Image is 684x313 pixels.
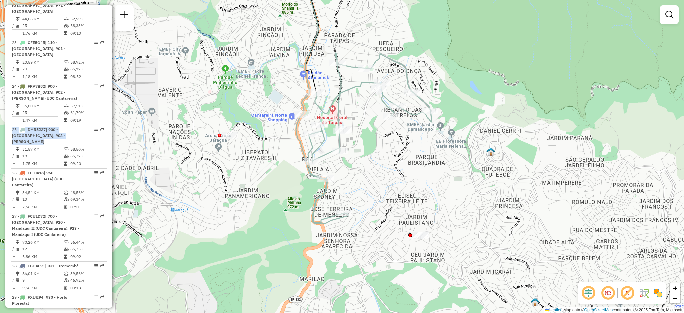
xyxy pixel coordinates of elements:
td: 07:01 [70,204,104,210]
span: FRV7B82 [28,84,45,89]
td: 56,44% [70,239,104,246]
td: 58,33% [70,22,104,29]
div: Atividade não roteirizada - JOAO MANUEL CANADA F [222,132,238,139]
em: Opções [94,40,98,44]
td: 1,75 KM [22,160,63,167]
td: / [12,277,15,284]
i: Distância Total [16,104,20,108]
td: 09:20 [70,160,104,167]
em: Opções [94,214,98,218]
em: Rota exportada [100,84,104,88]
td: 09:02 [70,253,104,260]
i: Tempo total em rota [64,31,67,35]
td: 86,01 KM [22,270,63,277]
td: 65,77% [70,66,104,72]
td: 25 [22,109,63,116]
img: UDC Cantareira [531,298,539,306]
i: Tempo total em rota [64,75,67,79]
i: Tempo total em rota [64,162,67,166]
i: Total de Atividades [16,247,20,251]
td: 1,18 KM [22,73,63,80]
td: 69,34% [70,196,104,203]
i: % de utilização da cubagem [64,197,69,201]
span: FXL4I94 [28,295,43,300]
span: FCU1D72 [28,214,45,219]
td: 57,51% [70,103,104,109]
span: Exibir rótulo [619,285,635,301]
span: | 900 - [GEOGRAPHIC_DATA], 903 - [PERSON_NAME] [12,127,65,144]
div: Map data © contributors,© 2025 TomTom, Microsoft [544,307,684,313]
td: = [12,30,15,37]
i: % de utilização da cubagem [64,154,69,158]
td: 2,66 KM [22,204,63,210]
span: | 960 - [GEOGRAPHIC_DATA] (UDC Cantareira) [12,170,64,187]
td: 61,70% [70,109,104,116]
i: % de utilização do peso [64,147,69,151]
td: 09:13 [70,285,104,291]
i: % de utilização do peso [64,191,69,195]
span: 27 - [12,214,79,237]
td: 58,92% [70,59,104,66]
em: Opções [94,84,98,88]
em: Opções [94,127,98,131]
em: Rota exportada [100,40,104,44]
i: Distância Total [16,60,20,64]
i: Tempo total em rota [64,255,67,259]
span: | [562,308,563,312]
i: % de utilização da cubagem [64,111,69,115]
td: 23,59 KM [22,59,63,66]
i: Total de Atividades [16,197,20,201]
td: 9 [22,277,63,284]
td: 25 [22,22,63,29]
a: Exibir filtros [663,8,676,21]
td: 09:19 [70,117,104,124]
td: / [12,246,15,252]
td: = [12,204,15,210]
i: Distância Total [16,17,20,21]
em: Rota exportada [100,295,104,299]
i: Distância Total [16,240,20,244]
i: % de utilização do peso [64,272,69,276]
a: Nova sessão e pesquisa [118,8,131,23]
span: | 700 - [GEOGRAPHIC_DATA], 920 - Mandaqui II (UDC Cantareira), 923 - Mandaqui I (UDC Cantareira) [12,214,79,237]
em: Opções [94,171,98,175]
td: 1,76 KM [22,30,63,37]
td: = [12,160,15,167]
span: 23 - [12,40,65,57]
i: % de utilização da cubagem [64,24,69,28]
td: / [12,153,15,159]
a: Zoom in [670,283,680,293]
div: Atividade não roteirizada - LUCIANO JOSE DA SILV [412,232,429,239]
em: Rota exportada [100,214,104,218]
i: % de utilização da cubagem [64,67,69,71]
td: 58,50% [70,146,104,153]
i: Total de Atividades [16,278,20,282]
span: Ocultar NR [600,285,616,301]
a: Zoom out [670,293,680,303]
td: 13 [22,196,63,203]
td: 5,86 KM [22,253,63,260]
td: 09:13 [70,30,104,37]
span: 24 - [12,84,77,101]
i: % de utilização do peso [64,240,69,244]
span: EBO4F91 [28,263,45,268]
i: Tempo total em rota [64,205,67,209]
td: 48,56% [70,189,104,196]
span: 25 - [12,127,65,144]
em: Opções [94,295,98,299]
i: % de utilização do peso [64,104,69,108]
span: 26 - [12,170,64,187]
td: 36,80 KM [22,103,63,109]
span: 29 - [12,295,67,306]
td: 70,26 KM [22,239,63,246]
td: / [12,22,15,29]
i: Distância Total [16,147,20,151]
td: = [12,285,15,291]
i: Total de Atividades [16,67,20,71]
span: | 110 - [GEOGRAPHIC_DATA], 901 - [GEOGRAPHIC_DATA] [12,40,65,57]
td: / [12,66,15,72]
td: 52,99% [70,16,104,22]
i: Tempo total em rota [64,286,67,290]
i: Total de Atividades [16,24,20,28]
td: 12 [22,246,63,252]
